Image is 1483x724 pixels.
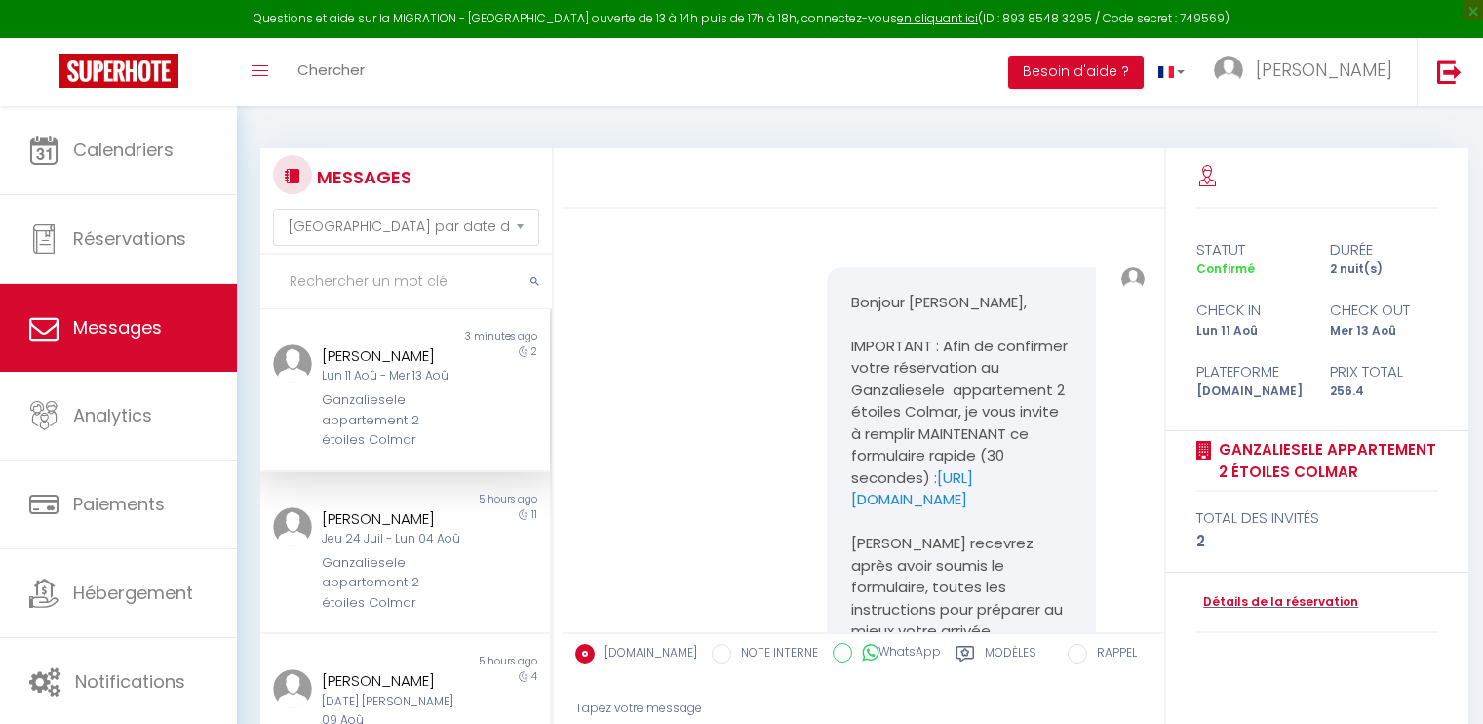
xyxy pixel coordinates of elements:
[1184,322,1317,341] div: Lun 11 Aoû
[1184,238,1317,261] div: statut
[851,336,1072,511] p: IMPORTANT : Afin de confirmer votre réservation au Ganzaliesele appartement 2 étoiles Colmar, je ...
[1437,60,1462,84] img: logout
[405,492,549,507] div: 5 hours ago
[405,329,549,344] div: 3 minutes ago
[73,226,186,251] span: Réservations
[1196,593,1358,612] a: Détails de la réservation
[531,344,537,359] span: 2
[322,553,465,613] div: Ganzaliesele appartement 2 étoiles Colmar
[73,138,174,162] span: Calendriers
[73,403,152,427] span: Analytics
[1184,360,1317,383] div: Plateforme
[322,669,465,693] div: [PERSON_NAME]
[1184,382,1317,401] div: [DOMAIN_NAME]
[1317,299,1451,322] div: check out
[75,669,185,694] span: Notifications
[73,315,162,340] span: Messages
[897,10,978,26] a: en cliquant ici
[1196,261,1255,277] span: Confirmé
[273,669,312,708] img: ...
[273,344,312,383] img: ...
[1184,299,1317,322] div: check in
[985,644,1036,668] label: Modèles
[59,54,178,88] img: Super Booking
[73,581,193,605] span: Hébergement
[1317,322,1451,341] div: Mer 13 Aoû
[595,644,697,665] label: [DOMAIN_NAME]
[322,530,465,548] div: Jeu 24 Juil - Lun 04 Aoû
[312,155,411,199] h3: MESSAGES
[1121,267,1145,291] img: ...
[851,467,973,510] a: [URL][DOMAIN_NAME]
[1196,530,1438,553] div: 2
[1196,506,1438,530] div: total des invités
[1199,38,1417,106] a: ... [PERSON_NAME]
[297,60,365,80] span: Chercher
[322,344,465,368] div: [PERSON_NAME]
[852,643,941,664] label: WhatsApp
[1317,238,1451,261] div: durée
[531,669,537,684] span: 4
[1317,382,1451,401] div: 256.4
[851,533,1072,643] p: [PERSON_NAME] recevrez après avoir soumis le formulaire, toutes les instructions pour préparer au...
[73,492,165,516] span: Paiements
[405,654,549,669] div: 5 hours ago
[1317,360,1451,383] div: Prix total
[1317,261,1451,279] div: 2 nuit(s)
[322,367,465,385] div: Lun 11 Aoû - Mer 13 Aoû
[273,507,312,546] img: ...
[731,644,818,665] label: NOTE INTERNE
[1401,642,1483,724] iframe: LiveChat chat widget
[322,507,465,531] div: [PERSON_NAME]
[322,390,465,450] div: Ganzaliesele appartement 2 étoiles Colmar
[1087,644,1137,665] label: RAPPEL
[283,38,379,106] a: Chercher
[531,507,537,522] span: 11
[1212,438,1438,484] a: Ganzaliesele appartement 2 étoiles Colmar
[1214,56,1243,85] img: ...
[1256,58,1392,82] span: [PERSON_NAME]
[260,255,552,309] input: Rechercher un mot clé
[851,292,1072,314] p: Bonjour [PERSON_NAME],
[1008,56,1144,89] button: Besoin d'aide ?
